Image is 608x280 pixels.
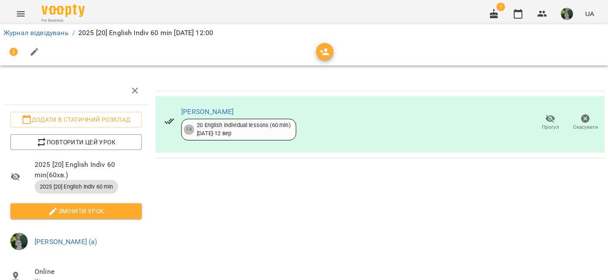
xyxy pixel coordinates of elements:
span: Прогул [542,124,559,131]
span: Змінити урок [17,206,135,216]
a: [PERSON_NAME] [181,107,234,116]
li: / [72,28,75,38]
span: Online [35,267,142,277]
nav: breadcrumb [3,28,605,38]
span: 2025 [20] English Indiv 60 min [35,183,118,191]
a: [PERSON_NAME] (а) [35,238,97,246]
button: Додати в статичний розклад [10,112,142,127]
button: UA [582,6,598,22]
button: Скасувати [568,111,603,135]
span: Додати в статичний розклад [17,114,135,125]
img: 429a96cc9ef94a033d0b11a5387a5960.jfif [10,233,28,250]
span: UA [585,9,594,18]
p: 2025 [20] English Indiv 60 min [DATE] 12:00 [78,28,213,38]
a: Журнал відвідувань [3,29,69,37]
button: Повторити цей урок [10,134,142,150]
img: Voopty Logo [42,4,85,17]
span: 1 [496,3,505,11]
button: Menu [10,3,31,24]
span: Повторити цей урок [17,137,135,147]
img: 429a96cc9ef94a033d0b11a5387a5960.jfif [561,8,573,20]
button: Змінити урок [10,203,142,219]
div: 20 English individual lessons (60 min) [DATE] - 12 вер [197,121,291,137]
span: For Business [42,18,85,23]
span: Скасувати [573,124,598,131]
button: Прогул [533,111,568,135]
div: 14 [184,124,194,135]
span: 2025 [20] English Indiv 60 min ( 60 хв. ) [35,160,142,180]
